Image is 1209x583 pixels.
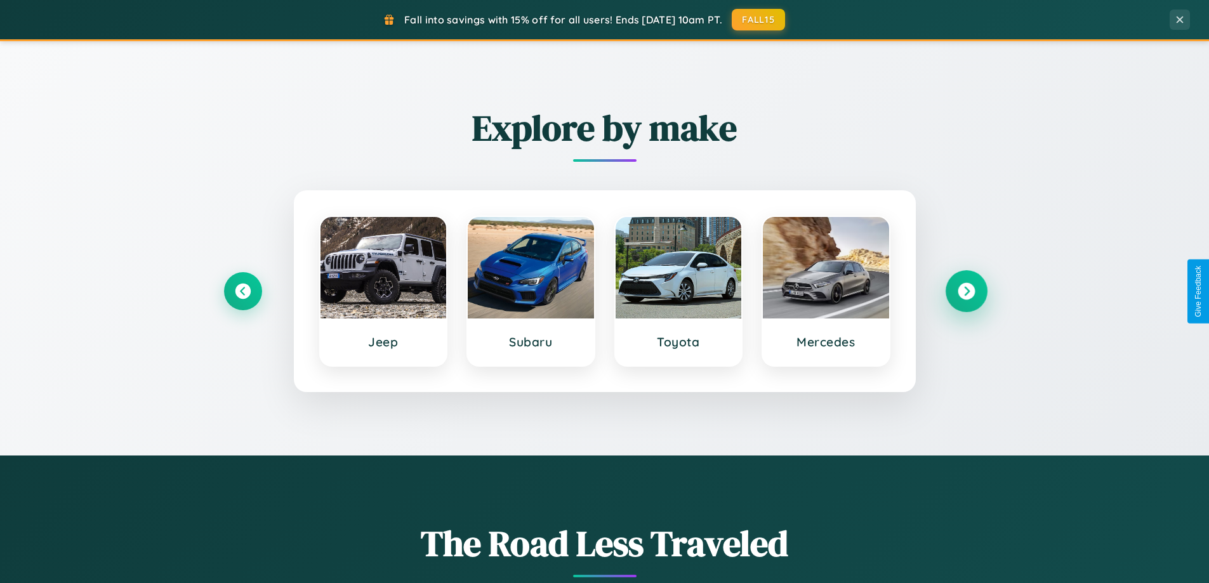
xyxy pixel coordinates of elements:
[224,519,986,568] h1: The Road Less Traveled
[732,9,785,30] button: FALL15
[404,13,722,26] span: Fall into savings with 15% off for all users! Ends [DATE] 10am PT.
[776,334,876,350] h3: Mercedes
[224,103,986,152] h2: Explore by make
[628,334,729,350] h3: Toyota
[480,334,581,350] h3: Subaru
[1194,266,1203,317] div: Give Feedback
[333,334,434,350] h3: Jeep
